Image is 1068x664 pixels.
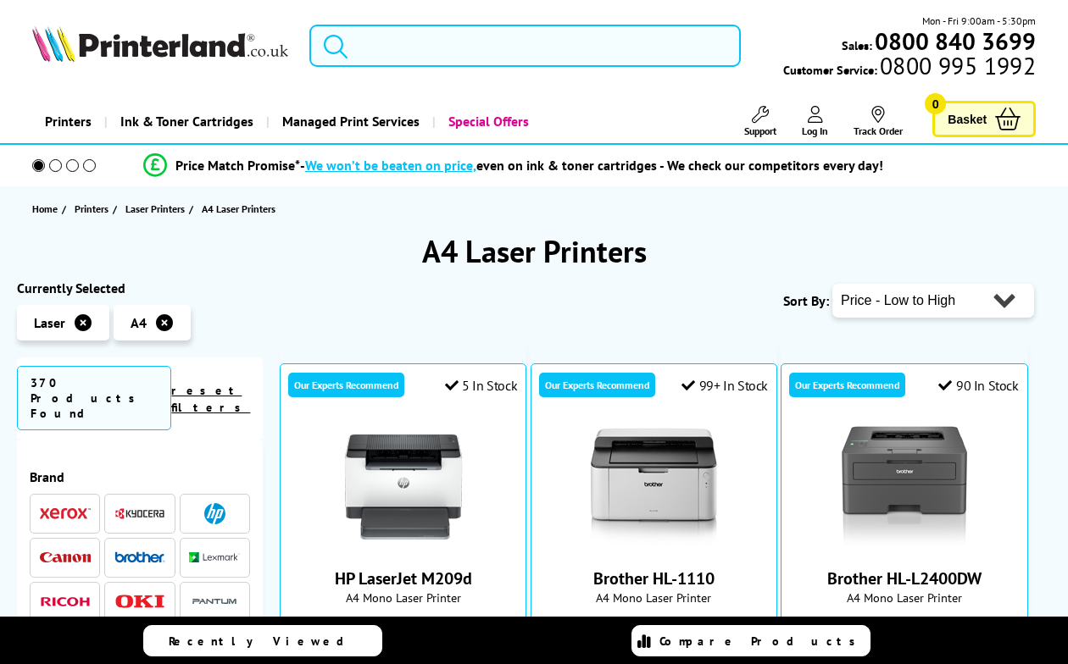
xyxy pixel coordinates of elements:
div: Currently Selected [17,279,263,296]
a: Brother HL-1110 [590,537,717,554]
span: A4 Mono Laser Printer [790,589,1018,606]
div: - even on ink & toner cartridges - We check our competitors every day! [300,157,883,174]
div: 99+ In Stock [681,377,768,394]
span: Brand [30,468,250,485]
a: Support [744,106,776,137]
a: Lexmark [189,547,240,568]
a: Basket 0 [932,101,1036,137]
li: modal_Promise [8,151,1017,180]
a: Compare Products [631,625,871,656]
a: Printers [32,100,104,143]
img: Brother HL-1110 [590,423,717,551]
a: Brother HL-1110 [593,567,715,589]
a: Ricoh [40,591,91,612]
span: Log In [802,125,828,137]
a: Special Offers [432,100,542,143]
span: Mon - Fri 9:00am - 5:30pm [922,13,1036,29]
a: Recently Viewed [143,625,382,656]
a: Pantum [189,591,240,612]
img: Brother [114,551,165,563]
span: Ink & Toner Cartridges [120,100,253,143]
a: Brother HL-L2400DW [827,567,982,589]
span: A4 Mono Laser Printer [289,589,517,606]
div: 90 In Stock [938,377,1018,394]
a: HP LaserJet M209d [340,537,467,554]
span: 0 [925,93,946,114]
span: Sales: [842,37,872,53]
span: 370 Products Found [17,366,171,430]
img: Lexmark [189,552,240,562]
a: Track Order [854,106,903,137]
img: HP LaserJet M209d [340,423,467,551]
span: We won’t be beaten on price, [305,157,476,174]
a: OKI [114,591,165,612]
a: Brother HL-L2400DW [841,537,968,554]
a: Printerland Logo [32,25,288,65]
a: Kyocera [114,503,165,524]
h1: A4 Laser Printers [17,231,1051,271]
span: Basket [948,108,987,130]
img: Xerox [40,507,91,519]
span: A4 Laser Printers [202,202,275,215]
img: Printerland Logo [32,25,288,62]
a: Laser Printers [125,200,189,218]
a: Ink & Toner Cartridges [104,100,266,143]
a: Log In [802,106,828,137]
div: 5 In Stock [445,377,518,394]
b: 0800 840 3699 [875,25,1036,57]
span: Customer Service: [783,58,1036,78]
div: Our Experts Recommend [539,373,655,397]
a: Canon [40,547,91,568]
a: HP LaserJet M209d [335,567,472,589]
span: Support [744,125,776,137]
a: reset filters [171,383,250,415]
span: Sort By: [783,292,829,309]
span: Price Match Promise* [175,157,300,174]
img: Brother HL-L2400DW [841,423,968,551]
img: Pantum [189,591,240,611]
span: (1) [943,614,954,646]
a: Printers [75,200,113,218]
a: HP [189,503,240,524]
img: Canon [40,552,91,563]
div: Our Experts Recommend [288,373,404,397]
span: Laser [34,314,65,331]
img: HP [204,503,225,524]
span: Recently Viewed [169,634,361,649]
div: Our Experts Recommend [789,373,905,397]
span: Printers [75,200,108,218]
a: Home [32,200,62,218]
a: 0800 840 3699 [872,33,1036,49]
span: A4 Mono Laser Printer [540,589,768,606]
a: Brother [114,547,165,568]
img: Ricoh [40,597,91,606]
a: Managed Print Services [266,100,432,143]
span: (7) [693,614,704,646]
span: 0800 995 1992 [877,58,1036,74]
img: Kyocera [114,507,165,520]
span: A4 [131,314,147,331]
span: Laser Printers [125,200,185,218]
img: OKI [114,595,165,609]
a: Xerox [40,503,91,524]
span: Compare Products [659,634,865,649]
